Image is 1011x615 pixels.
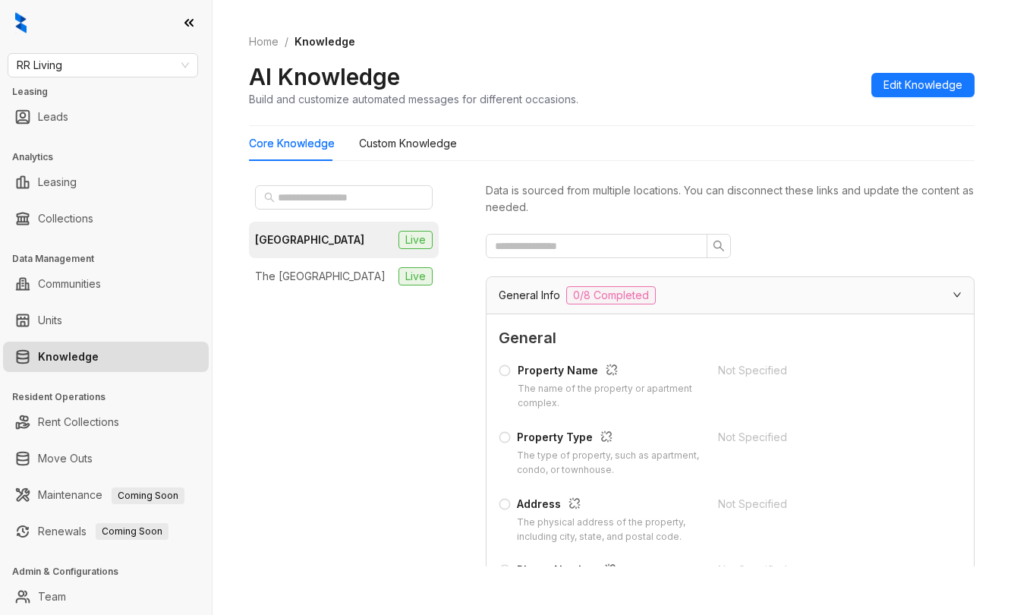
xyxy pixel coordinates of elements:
[517,429,700,449] div: Property Type
[3,407,209,437] li: Rent Collections
[3,480,209,510] li: Maintenance
[38,407,119,437] a: Rent Collections
[398,267,433,285] span: Live
[12,565,212,579] h3: Admin & Configurations
[38,102,68,132] a: Leads
[871,73,975,97] button: Edit Knowledge
[12,85,212,99] h3: Leasing
[517,449,700,478] div: The type of property, such as apartment, condo, or townhouse.
[294,35,355,48] span: Knowledge
[518,382,701,411] div: The name of the property or apartment complex.
[249,91,578,107] div: Build and customize automated messages for different occasions.
[246,33,282,50] a: Home
[517,496,700,516] div: Address
[38,342,99,372] a: Knowledge
[359,135,457,152] div: Custom Knowledge
[486,182,975,216] div: Data is sourced from multiple locations. You can disconnect these links and update the content as...
[12,252,212,266] h3: Data Management
[3,305,209,336] li: Units
[38,305,62,336] a: Units
[3,269,209,299] li: Communities
[249,135,335,152] div: Core Knowledge
[718,429,919,446] div: Not Specified
[517,562,700,582] div: Phone Number
[38,443,93,474] a: Move Outs
[3,342,209,372] li: Knowledge
[518,362,701,382] div: Property Name
[38,269,101,299] a: Communities
[566,286,656,304] span: 0/8 Completed
[38,516,168,547] a: RenewalsComing Soon
[255,232,364,248] div: [GEOGRAPHIC_DATA]
[487,277,974,314] div: General Info0/8 Completed
[713,240,725,252] span: search
[38,203,93,234] a: Collections
[3,582,209,612] li: Team
[38,582,66,612] a: Team
[3,516,209,547] li: Renewals
[499,326,962,350] span: General
[718,562,919,579] div: Not Specified
[953,290,962,299] span: expanded
[3,443,209,474] li: Move Outs
[3,102,209,132] li: Leads
[12,390,212,404] h3: Resident Operations
[249,62,400,91] h2: AI Knowledge
[718,362,919,379] div: Not Specified
[12,150,212,164] h3: Analytics
[398,231,433,249] span: Live
[499,287,560,304] span: General Info
[255,268,386,285] div: The [GEOGRAPHIC_DATA]
[718,496,919,512] div: Not Specified
[3,167,209,197] li: Leasing
[96,523,168,540] span: Coming Soon
[883,77,962,93] span: Edit Knowledge
[112,487,184,504] span: Coming Soon
[38,167,77,197] a: Leasing
[17,54,189,77] span: RR Living
[15,12,27,33] img: logo
[3,203,209,234] li: Collections
[264,192,275,203] span: search
[285,33,288,50] li: /
[517,516,700,544] div: The physical address of the property, including city, state, and postal code.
